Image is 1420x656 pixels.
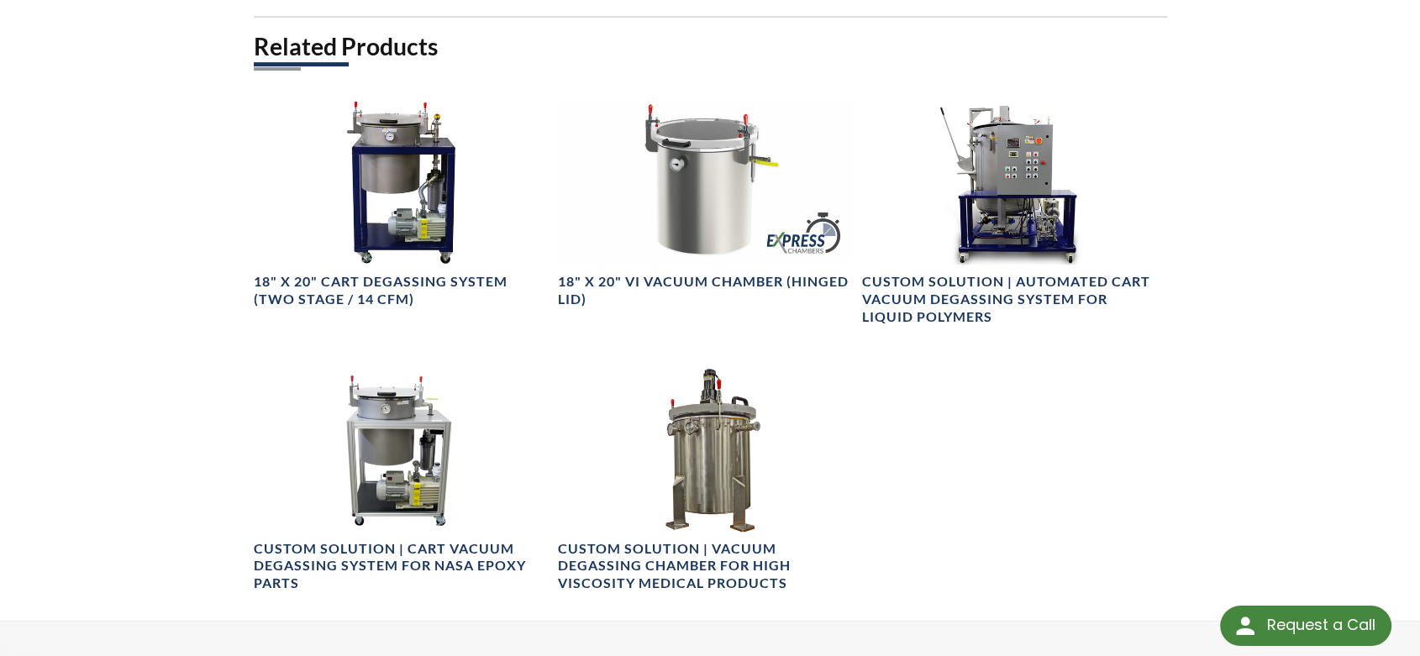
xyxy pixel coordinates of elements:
div: Request a Call [1266,606,1375,644]
h4: Custom Solution | Automated Cart Vacuum Degassing System for Liquid Polymers [862,273,1156,325]
h4: 18" X 20" Cart Degassing System (Two Stage / 14 CFM) [254,273,548,308]
h2: Related Products [254,31,1167,62]
h4: 18" X 20" VI Vacuum Chamber (Hinged Lid) [558,273,852,308]
a: Large Automated Cart Vacuum Degassing System for Liquid PolymersCustom Solution | Automated Cart ... [862,99,1156,326]
a: Cart Degas System ”18" X 20", front view18" X 20" Cart Degassing System (Two Stage / 14 CFM) [254,99,548,308]
div: Request a Call [1220,606,1391,646]
h4: Custom Solution | Vacuum Degassing Chamber for High Viscosity Medical Products [558,540,852,592]
a: Vacuum Degassing Chamber for High Viscosity Medical ProductsCustom Solution | Vacuum Degassing Ch... [558,366,852,593]
h4: Custom Solution | Cart Vacuum Degassing System for NASA Epoxy Parts [254,540,548,592]
a: Vacuum Degassing System for NASA Epoxy Parts, front viewCustom Solution | Cart Vacuum Degassing S... [254,366,548,593]
img: round button [1232,612,1259,639]
a: LVC1820-3112-VI Express Chamber, front angled view18" X 20" VI Vacuum Chamber (Hinged Lid) [558,99,852,308]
